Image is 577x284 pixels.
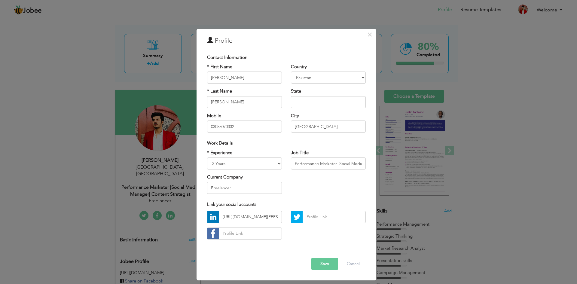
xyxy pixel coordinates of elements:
[367,29,372,40] span: ×
[207,211,219,223] img: linkedin
[207,88,232,94] label: * Last Name
[207,64,232,70] label: * First Name
[291,150,309,156] label: Job Title
[207,113,221,119] label: Mobile
[207,36,366,45] h3: Profile
[207,201,256,207] span: Link your social accounts
[291,88,301,94] label: State
[207,150,232,156] label: * Experience
[207,140,233,146] span: Work Details
[365,30,375,39] button: Close
[291,211,303,223] img: Twitter
[207,174,243,180] label: Current Company
[207,228,219,239] img: facebook
[291,64,307,70] label: Country
[219,211,282,223] input: Profile Link
[341,258,366,270] button: Cancel
[219,228,282,240] input: Profile Link
[291,113,299,119] label: City
[311,258,338,270] button: Save
[303,211,366,223] input: Profile Link
[207,54,247,60] span: Contact Information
